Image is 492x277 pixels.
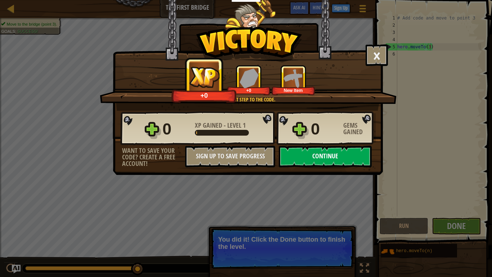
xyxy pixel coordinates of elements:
[189,66,220,88] img: XP Gained
[240,68,258,88] img: Gems Gained
[283,68,303,88] img: New Item
[174,91,235,100] div: +0
[311,118,339,141] div: 0
[226,121,243,130] span: Level
[196,27,302,63] img: Victory
[134,96,361,103] div: The first step to the code.
[279,146,372,167] button: Continue
[243,121,246,130] span: 1
[343,122,376,135] div: Gems Gained
[162,118,191,141] div: 0
[273,88,314,93] div: New Item
[366,44,388,66] button: ×
[195,121,224,130] span: XP Gained
[195,122,246,129] div: -
[185,146,275,167] button: Sign Up to Save Progress
[228,88,269,93] div: +0
[122,148,185,167] div: Want to save your code? Create a free account!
